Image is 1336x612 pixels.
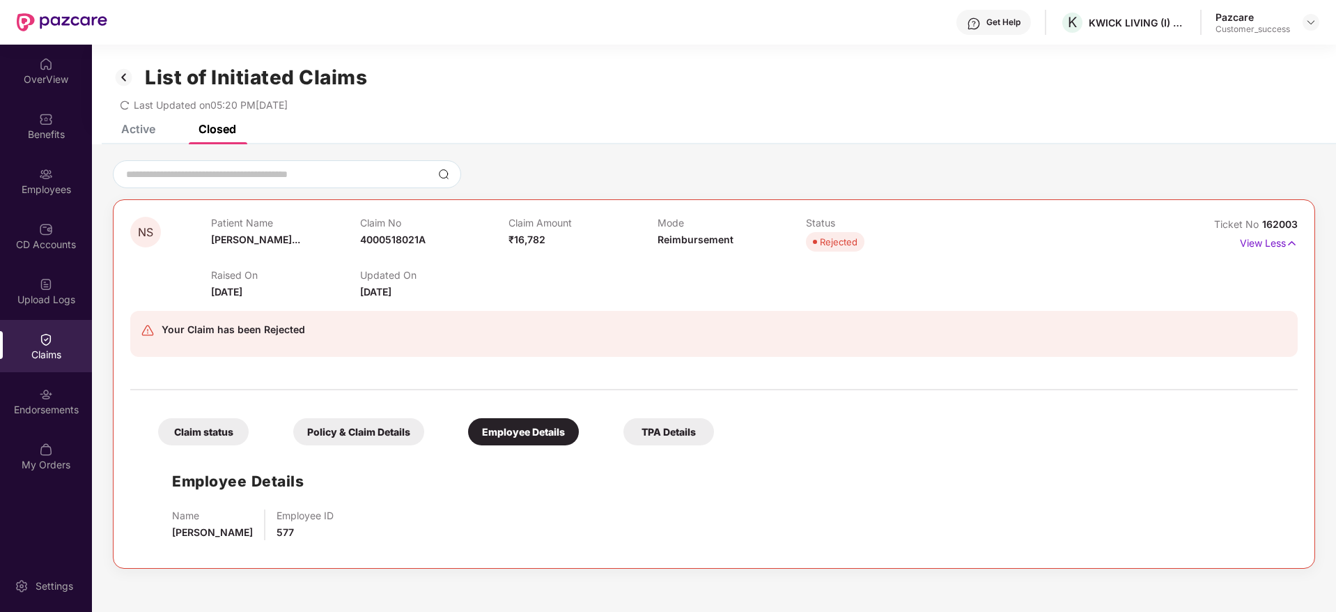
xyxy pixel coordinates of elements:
img: New Pazcare Logo [17,13,107,31]
img: svg+xml;base64,PHN2ZyBpZD0iRHJvcGRvd24tMzJ4MzIiIHhtbG5zPSJodHRwOi8vd3d3LnczLm9yZy8yMDAwL3N2ZyIgd2... [1305,17,1316,28]
p: Claim No [360,217,508,229]
div: Pazcare [1215,10,1290,24]
h1: Employee Details [172,470,304,493]
p: Raised On [211,269,359,281]
div: Settings [31,579,77,593]
div: TPA Details [623,418,714,445]
span: [DATE] [211,286,242,298]
div: Policy & Claim Details [293,418,424,445]
div: Your Claim has been Rejected [162,321,305,338]
p: Claim Amount [508,217,657,229]
span: Reimbursement [658,234,733,245]
p: View Less [1240,232,1298,251]
p: Patient Name [211,217,359,229]
div: Claim status [158,418,249,445]
img: svg+xml;base64,PHN2ZyB4bWxucz0iaHR0cDovL3d3dy53My5vcmcvMjAwMC9zdmciIHdpZHRoPSIxNyIgaGVpZ2h0PSIxNy... [1286,236,1298,251]
img: svg+xml;base64,PHN2ZyBpZD0iRW1wbG95ZWVzIiB4bWxucz0iaHR0cDovL3d3dy53My5vcmcvMjAwMC9zdmciIHdpZHRoPS... [39,167,53,181]
span: [DATE] [360,286,391,298]
span: redo [120,99,130,111]
img: svg+xml;base64,PHN2ZyBpZD0iQmVuZWZpdHMiIHhtbG5zPSJodHRwOi8vd3d3LnczLm9yZy8yMDAwL3N2ZyIgd2lkdGg9Ij... [39,112,53,126]
img: svg+xml;base64,PHN2ZyB3aWR0aD0iMzIiIGhlaWdodD0iMzIiIHZpZXdCb3g9IjAgMCAzMiAzMiIgZmlsbD0ibm9uZSIgeG... [113,66,135,89]
p: Updated On [360,269,508,281]
img: svg+xml;base64,PHN2ZyB4bWxucz0iaHR0cDovL3d3dy53My5vcmcvMjAwMC9zdmciIHdpZHRoPSIyNCIgaGVpZ2h0PSIyNC... [141,323,155,337]
div: Rejected [820,235,857,249]
div: Closed [199,122,236,136]
div: Employee Details [468,418,579,445]
img: svg+xml;base64,PHN2ZyBpZD0iQ0RfQWNjb3VudHMiIGRhdGEtbmFtZT0iQ0QgQWNjb3VudHMiIHhtbG5zPSJodHRwOi8vd3... [39,222,53,236]
p: Status [806,217,954,229]
img: svg+xml;base64,PHN2ZyBpZD0iRW5kb3JzZW1lbnRzIiB4bWxucz0iaHR0cDovL3d3dy53My5vcmcvMjAwMC9zdmciIHdpZH... [39,388,53,401]
span: Last Updated on 05:20 PM[DATE] [134,99,288,111]
span: NS [138,227,153,238]
img: svg+xml;base64,PHN2ZyBpZD0iSG9tZSIgeG1sbnM9Imh0dHA6Ly93d3cudzMub3JnLzIwMDAvc3ZnIiB3aWR0aD0iMjAiIG... [39,57,53,71]
div: Customer_success [1215,24,1290,35]
div: KWICK LIVING (I) PRIVATE LIMITED [1089,16,1186,29]
img: svg+xml;base64,PHN2ZyBpZD0iU2V0dGluZy0yMHgyMCIgeG1sbnM9Imh0dHA6Ly93d3cudzMub3JnLzIwMDAvc3ZnIiB3aW... [15,579,29,593]
span: 162003 [1262,218,1298,230]
span: K [1068,14,1077,31]
div: Active [121,122,155,136]
p: Mode [658,217,806,229]
span: Ticket No [1214,218,1262,230]
p: Name [172,510,253,521]
div: Get Help [986,17,1020,28]
span: 4000518021A [360,234,426,245]
span: [PERSON_NAME]... [211,234,300,245]
img: svg+xml;base64,PHN2ZyBpZD0iU2VhcmNoLTMyeDMyIiB4bWxucz0iaHR0cDovL3d3dy53My5vcmcvMjAwMC9zdmciIHdpZH... [438,169,449,180]
p: Employee ID [277,510,334,521]
span: [PERSON_NAME] [172,526,253,538]
img: svg+xml;base64,PHN2ZyBpZD0iQ2xhaW0iIHhtbG5zPSJodHRwOi8vd3d3LnczLm9yZy8yMDAwL3N2ZyIgd2lkdGg9IjIwIi... [39,332,53,346]
span: 577 [277,526,294,538]
img: svg+xml;base64,PHN2ZyBpZD0iVXBsb2FkX0xvZ3MiIGRhdGEtbmFtZT0iVXBsb2FkIExvZ3MiIHhtbG5zPSJodHRwOi8vd3... [39,277,53,291]
img: svg+xml;base64,PHN2ZyBpZD0iTXlfT3JkZXJzIiBkYXRhLW5hbWU9Ik15IE9yZGVycyIgeG1sbnM9Imh0dHA6Ly93d3cudz... [39,443,53,457]
span: ₹16,782 [508,234,545,245]
h1: List of Initiated Claims [145,66,367,89]
img: svg+xml;base64,PHN2ZyBpZD0iSGVscC0zMngzMiIgeG1sbnM9Imh0dHA6Ly93d3cudzMub3JnLzIwMDAvc3ZnIiB3aWR0aD... [967,17,981,31]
